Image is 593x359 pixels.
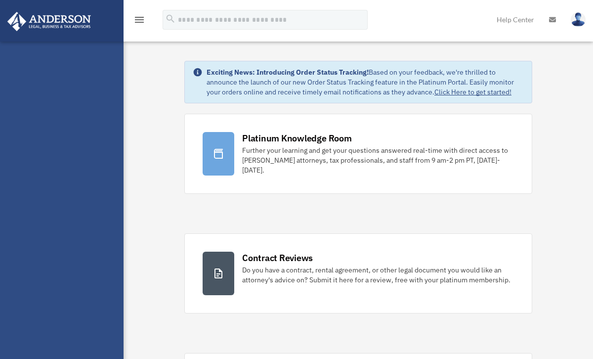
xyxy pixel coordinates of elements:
[184,114,532,194] a: Platinum Knowledge Room Further your learning and get your questions answered real-time with dire...
[242,145,514,175] div: Further your learning and get your questions answered real-time with direct access to [PERSON_NAM...
[207,67,524,97] div: Based on your feedback, we're thrilled to announce the launch of our new Order Status Tracking fe...
[242,252,313,264] div: Contract Reviews
[184,233,532,314] a: Contract Reviews Do you have a contract, rental agreement, or other legal document you would like...
[133,14,145,26] i: menu
[207,68,369,77] strong: Exciting News: Introducing Order Status Tracking!
[4,12,94,31] img: Anderson Advisors Platinum Portal
[242,132,352,144] div: Platinum Knowledge Room
[133,17,145,26] a: menu
[434,88,511,96] a: Click Here to get started!
[242,265,514,285] div: Do you have a contract, rental agreement, or other legal document you would like an attorney's ad...
[165,13,176,24] i: search
[571,12,586,27] img: User Pic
